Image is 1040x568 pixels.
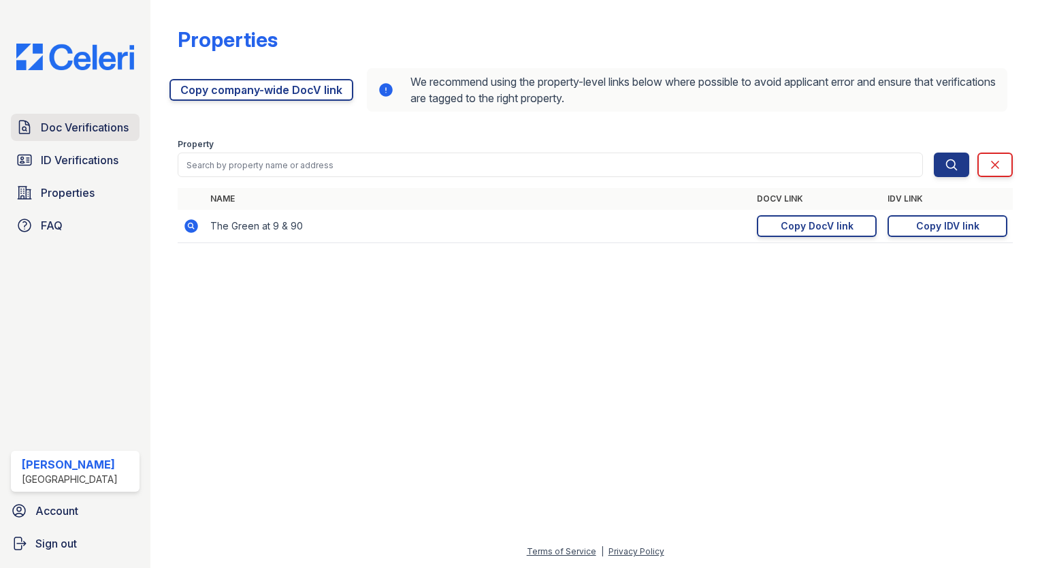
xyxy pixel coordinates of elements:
a: Doc Verifications [11,114,140,141]
span: Properties [41,185,95,201]
div: We recommend using the property-level links below where possible to avoid applicant error and ens... [367,68,1007,112]
div: Copy DocV link [781,219,854,233]
a: Account [5,497,145,524]
td: The Green at 9 & 90 [205,210,751,243]
div: Copy IDV link [916,219,979,233]
div: | [601,546,604,556]
th: DocV Link [751,188,882,210]
a: Copy DocV link [757,215,877,237]
a: Properties [11,179,140,206]
a: Copy company-wide DocV link [169,79,353,101]
span: Sign out [35,535,77,552]
span: Account [35,503,78,519]
div: [GEOGRAPHIC_DATA] [22,473,118,486]
th: Name [205,188,751,210]
a: Copy IDV link [888,215,1007,237]
a: ID Verifications [11,146,140,174]
label: Property [178,139,214,150]
a: Terms of Service [527,546,596,556]
a: FAQ [11,212,140,239]
div: [PERSON_NAME] [22,456,118,473]
th: IDV Link [882,188,1013,210]
input: Search by property name or address [178,153,923,177]
span: ID Verifications [41,152,118,168]
span: FAQ [41,217,63,234]
span: Doc Verifications [41,119,129,136]
a: Sign out [5,530,145,557]
div: Properties [178,27,278,52]
a: Privacy Policy [608,546,664,556]
img: CE_Logo_Blue-a8612792a0a2168367f1c8372b55b34899dd931a85d93a1a3d3e32e68fde9ad4.png [5,44,145,70]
